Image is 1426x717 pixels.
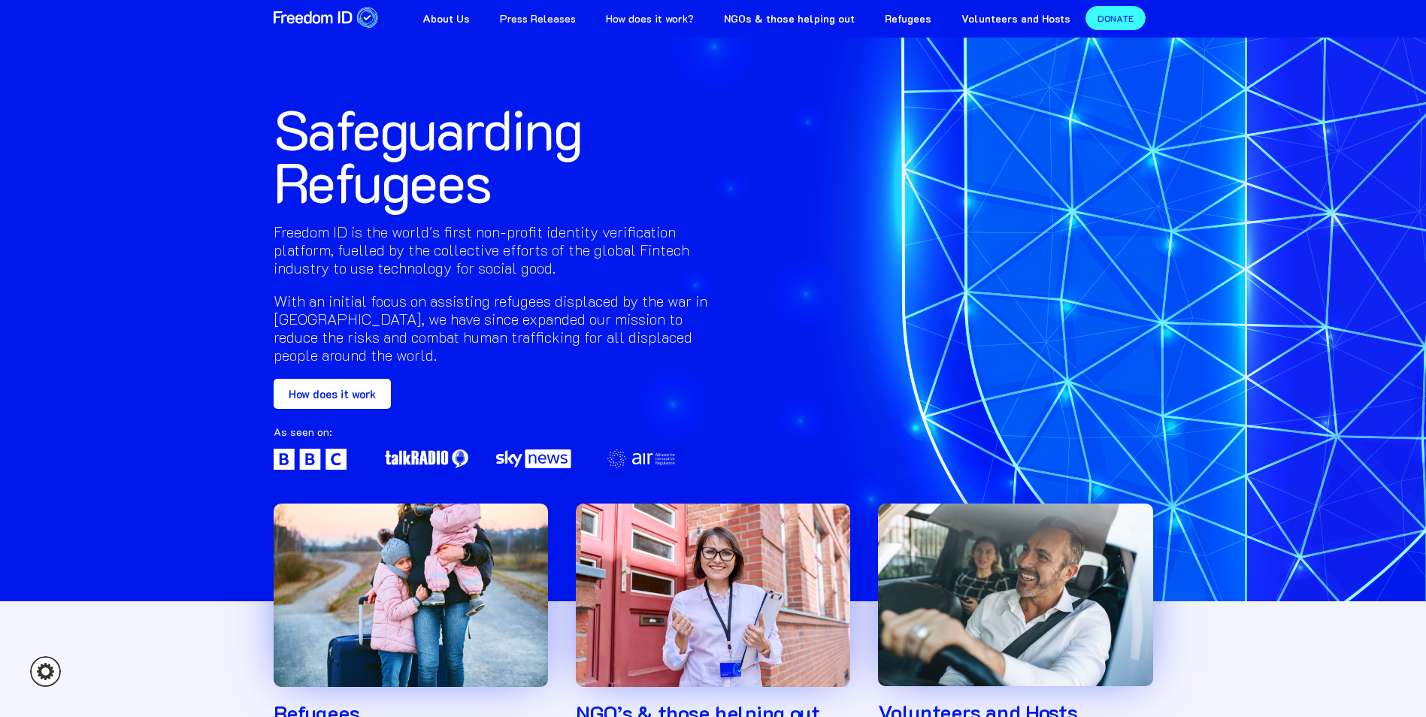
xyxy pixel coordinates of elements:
a: DONATE [1085,6,1146,30]
strong: Volunteers and Hosts [961,11,1070,26]
h2: Freedom ID is the world's first non-profit identity verification platform, fuelled by the collect... [274,222,707,277]
strong: Refugees [885,11,931,26]
h1: Safeguarding Refugees [274,102,707,207]
strong: NGOs & those helping out [724,11,855,26]
h2: With an initial focus on assisting refugees displaced by the war in [GEOGRAPHIC_DATA], we have si... [274,292,707,364]
strong: About Us [422,11,470,26]
div: As seen on: [274,425,707,449]
a: Cookie settings [30,656,61,687]
a: How does it work [274,379,391,409]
